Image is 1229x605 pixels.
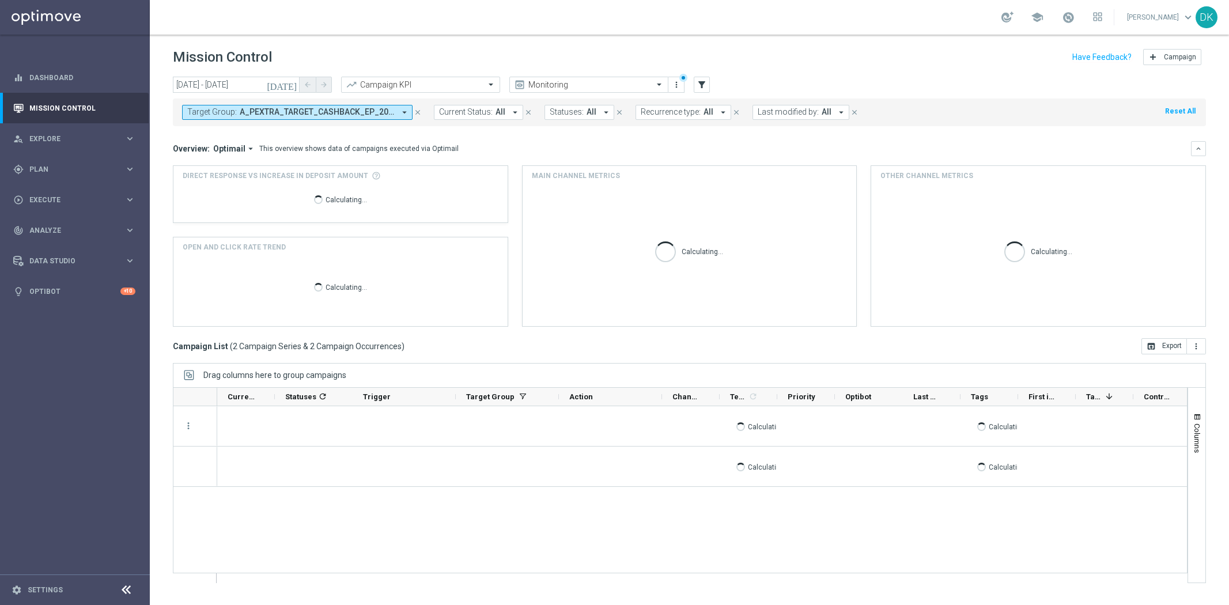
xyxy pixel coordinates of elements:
[183,421,194,431] button: more_vert
[1164,53,1196,61] span: Campaign
[1196,6,1217,28] div: DK
[1147,342,1156,351] i: open_in_browser
[13,225,24,236] i: track_changes
[544,105,614,120] button: Statuses: All arrow_drop_down
[1191,141,1206,156] button: keyboard_arrow_down
[682,245,723,256] p: Calculating...
[1086,392,1101,401] span: Targeted Customers
[13,62,135,93] div: Dashboard
[265,77,300,94] button: [DATE]
[1031,245,1072,256] p: Calculating...
[1187,338,1206,354] button: more_vert
[1143,49,1201,65] button: add Campaign
[1164,105,1197,118] button: Reset All
[509,77,668,93] ng-select: Monitoring
[173,49,272,66] h1: Mission Control
[29,62,135,93] a: Dashboard
[346,79,357,90] i: trending_up
[285,392,316,401] span: Statuses
[267,80,298,90] i: [DATE]
[1028,392,1056,401] span: First in Range
[13,164,124,175] div: Plan
[213,143,245,154] span: Optimail
[747,390,758,403] span: Calculate column
[318,392,327,401] i: refresh
[1141,341,1206,350] multiple-options-button: Export to CSV
[29,258,124,264] span: Data Studio
[718,107,728,118] i: arrow_drop_down
[13,195,124,205] div: Execute
[320,81,328,89] i: arrow_forward
[679,74,687,82] div: There are unsaved changes
[316,77,332,93] button: arrow_forward
[28,587,63,593] a: Settings
[240,107,395,117] span: A_PEXTRA_TARGET_CASHBACK_EP_20DO1000_190825, A_PREM_TARGET_CASHBACK_EP_20DO500_190825
[13,195,136,205] div: play_circle_outline Execute keyboard_arrow_right
[523,106,534,119] button: close
[13,226,136,235] button: track_changes Analyze keyboard_arrow_right
[414,108,422,116] i: close
[434,105,523,120] button: Current Status: All arrow_drop_down
[13,256,124,266] div: Data Studio
[13,134,136,143] div: person_search Explore keyboard_arrow_right
[466,392,515,401] span: Target Group
[124,194,135,205] i: keyboard_arrow_right
[671,78,682,92] button: more_vert
[1192,342,1201,351] i: more_vert
[124,133,135,144] i: keyboard_arrow_right
[614,106,625,119] button: close
[326,194,367,205] p: Calculating...
[173,341,404,351] h3: Campaign List
[1141,338,1187,354] button: open_in_browser Export
[601,107,611,118] i: arrow_drop_down
[183,171,368,181] span: Direct Response VS Increase In Deposit Amount
[228,392,255,401] span: Current Status
[203,370,346,380] span: Drag columns here to group campaigns
[187,107,237,117] span: Target Group:
[341,77,500,93] ng-select: Campaign KPI
[183,242,286,252] h4: OPEN AND CLICK RATE TREND
[326,281,367,292] p: Calculating...
[748,421,789,432] p: Calculating...
[989,421,1030,432] p: Calculating...
[13,256,136,266] button: Data Studio keyboard_arrow_right
[13,165,136,174] button: gps_fixed Plan keyboard_arrow_right
[29,227,124,234] span: Analyze
[13,195,24,205] i: play_circle_outline
[636,105,731,120] button: Recurrence type: All arrow_drop_down
[880,171,973,181] h4: Other channel metrics
[304,81,312,89] i: arrow_back
[13,73,24,83] i: equalizer
[1148,52,1158,62] i: add
[514,79,525,90] i: preview
[13,287,136,296] button: lightbulb Optibot +10
[641,107,701,117] span: Recurrence type:
[694,77,710,93] button: filter_alt
[752,105,849,120] button: Last modified by: All arrow_drop_down
[822,107,831,117] span: All
[402,341,404,351] span: )
[13,73,136,82] div: equalizer Dashboard
[413,106,423,119] button: close
[587,107,596,117] span: All
[748,392,758,401] i: refresh
[849,106,860,119] button: close
[1194,145,1202,153] i: keyboard_arrow_down
[732,108,740,116] i: close
[13,104,136,113] button: Mission Control
[1126,9,1196,26] a: [PERSON_NAME]keyboard_arrow_down
[850,108,859,116] i: close
[788,392,815,401] span: Priority
[845,392,871,401] span: Optibot
[13,286,24,297] i: lightbulb
[524,108,532,116] i: close
[672,80,681,89] i: more_vert
[13,93,135,123] div: Mission Control
[259,143,459,154] div: This overview shows data of campaigns executed via Optimail
[697,80,707,90] i: filter_alt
